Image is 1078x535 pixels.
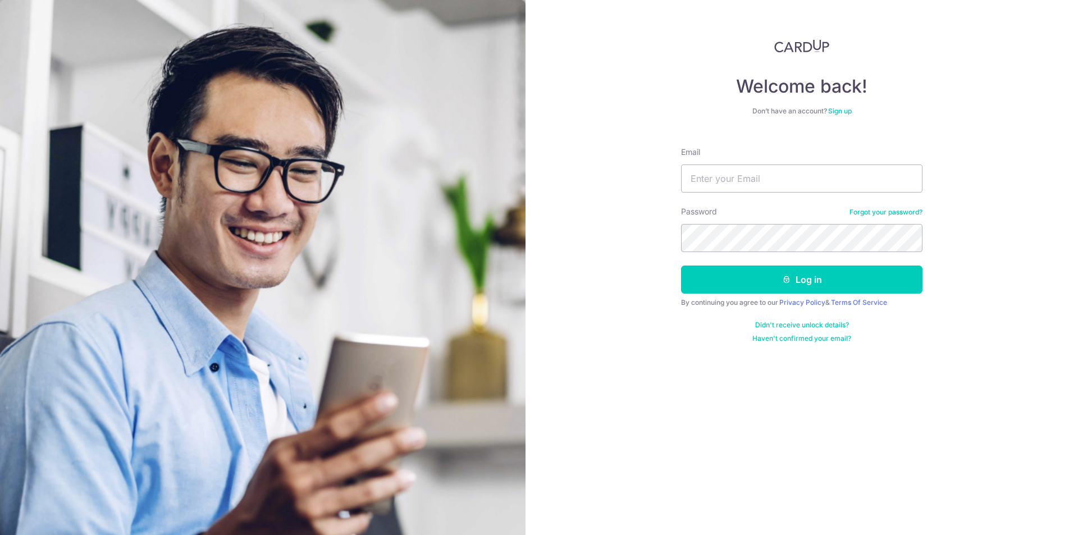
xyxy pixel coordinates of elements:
div: By continuing you agree to our & [681,298,922,307]
h4: Welcome back! [681,75,922,98]
a: Forgot your password? [849,208,922,217]
a: Privacy Policy [779,298,825,307]
div: Don’t have an account? [681,107,922,116]
a: Sign up [828,107,852,115]
input: Enter your Email [681,164,922,193]
img: CardUp Logo [774,39,829,53]
button: Log in [681,266,922,294]
label: Email [681,147,700,158]
a: Didn't receive unlock details? [755,321,849,330]
a: Haven't confirmed your email? [752,334,851,343]
label: Password [681,206,717,217]
a: Terms Of Service [831,298,887,307]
